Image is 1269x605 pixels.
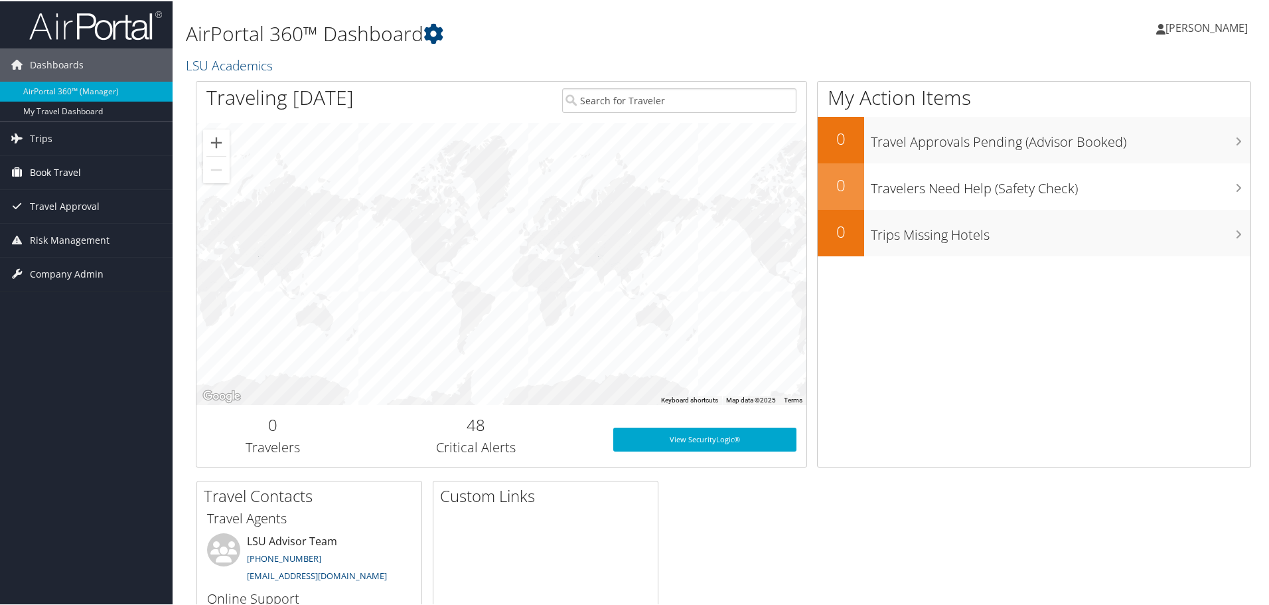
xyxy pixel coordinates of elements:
[562,87,796,112] input: Search for Traveler
[204,483,421,506] h2: Travel Contacts
[818,116,1250,162] a: 0Travel Approvals Pending (Advisor Booked)
[247,568,387,580] a: [EMAIL_ADDRESS][DOMAIN_NAME]
[186,19,903,46] h1: AirPortal 360™ Dashboard
[207,508,411,527] h3: Travel Agents
[206,437,339,456] h3: Travelers
[613,426,796,450] a: View SecurityLogic®
[871,218,1250,243] h3: Trips Missing Hotels
[661,394,718,404] button: Keyboard shortcuts
[186,55,276,73] a: LSU Academics
[30,189,100,222] span: Travel Approval
[818,209,1250,255] a: 0Trips Missing Hotels
[206,412,339,435] h2: 0
[1156,7,1261,46] a: [PERSON_NAME]
[784,395,802,402] a: Terms (opens in new tab)
[1165,19,1248,34] span: [PERSON_NAME]
[30,222,110,256] span: Risk Management
[818,173,864,195] h2: 0
[200,387,244,404] a: Open this area in Google Maps (opens a new window)
[247,551,321,563] a: [PHONE_NUMBER]
[206,82,354,110] h1: Traveling [DATE]
[203,128,230,155] button: Zoom in
[818,82,1250,110] h1: My Action Items
[29,9,162,40] img: airportal-logo.png
[30,47,84,80] span: Dashboards
[440,483,658,506] h2: Custom Links
[30,121,52,154] span: Trips
[30,256,104,290] span: Company Admin
[359,412,593,435] h2: 48
[871,171,1250,197] h3: Travelers Need Help (Safety Check)
[200,532,418,586] li: LSU Advisor Team
[359,437,593,456] h3: Critical Alerts
[203,155,230,182] button: Zoom out
[200,387,244,404] img: Google
[30,155,81,188] span: Book Travel
[818,126,864,149] h2: 0
[726,395,776,402] span: Map data ©2025
[818,162,1250,209] a: 0Travelers Need Help (Safety Check)
[871,125,1250,150] h3: Travel Approvals Pending (Advisor Booked)
[818,219,864,242] h2: 0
